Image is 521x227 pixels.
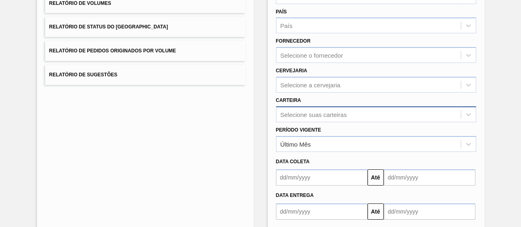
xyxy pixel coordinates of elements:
[384,169,475,186] input: dd/mm/yyyy
[276,68,307,74] label: Cervejaria
[280,22,293,29] div: País
[368,169,384,186] button: Até
[45,41,245,61] button: Relatório de Pedidos Originados por Volume
[276,192,314,198] span: Data Entrega
[49,48,176,54] span: Relatório de Pedidos Originados por Volume
[368,203,384,220] button: Até
[280,141,311,147] div: Último Mês
[280,81,341,88] div: Selecione a cervejaria
[276,97,301,103] label: Carteira
[276,9,287,15] label: País
[276,127,321,133] label: Período Vigente
[45,65,245,85] button: Relatório de Sugestões
[276,169,368,186] input: dd/mm/yyyy
[49,72,118,78] span: Relatório de Sugestões
[280,111,347,118] div: Selecione suas carteiras
[280,52,343,59] div: Selecione o fornecedor
[276,38,311,44] label: Fornecedor
[384,203,475,220] input: dd/mm/yyyy
[49,24,168,30] span: Relatório de Status do [GEOGRAPHIC_DATA]
[276,203,368,220] input: dd/mm/yyyy
[45,17,245,37] button: Relatório de Status do [GEOGRAPHIC_DATA]
[276,159,310,164] span: Data coleta
[49,0,111,6] span: Relatório de Volumes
